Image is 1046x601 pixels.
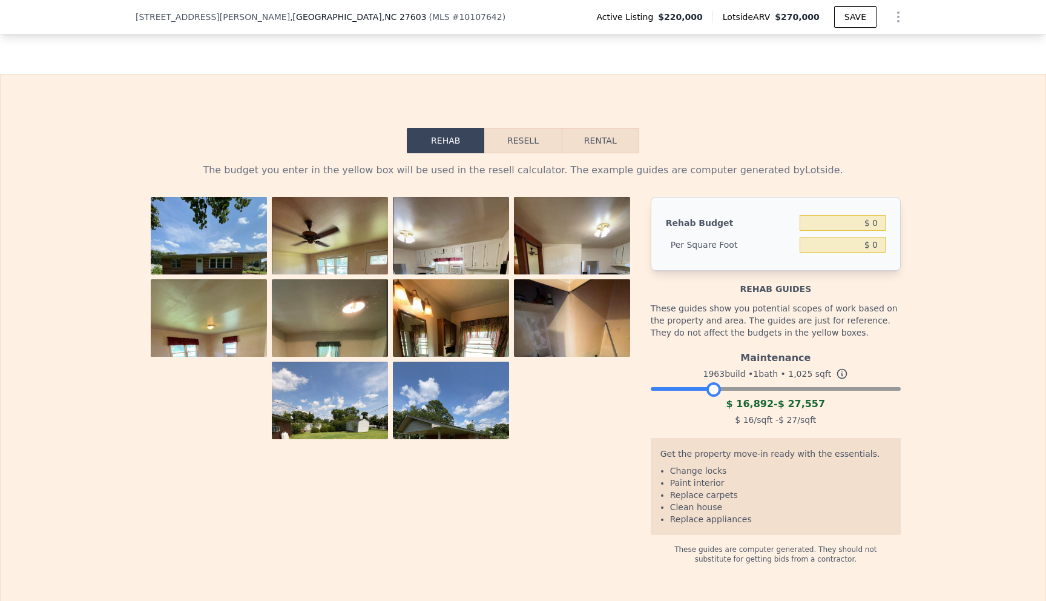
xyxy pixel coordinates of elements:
li: Replace appliances [670,513,891,525]
div: Rehab Budget [666,212,795,234]
div: The budget you enter in the yellow box will be used in the resell calculator. The example guides ... [145,163,901,178]
span: MLS [432,12,450,22]
span: $ 16,892 [726,398,774,410]
img: Property Photo 2 [272,197,388,339]
span: $270,000 [775,12,820,22]
button: Resell [484,128,561,153]
span: Active Listing [596,11,658,23]
img: Property Photo 10 [393,362,509,503]
span: $ 16 [735,415,754,425]
img: Property Photo 9 [272,362,388,510]
img: Property Photo 7 [393,279,509,436]
img: Property Photo 3 [393,197,509,341]
span: , [GEOGRAPHIC_DATA] [290,11,426,23]
img: Property Photo 6 [272,279,388,471]
div: /sqft - /sqft [651,411,901,428]
li: Clean house [670,501,891,513]
div: 1963 build • 1 bath • sqft [651,365,901,382]
button: Rental [562,128,639,153]
div: Maintenance [651,346,901,365]
div: - [651,397,901,411]
span: Lotside ARV [723,11,775,23]
button: Show Options [886,5,910,29]
li: Change locks [670,465,891,477]
img: Property Photo 8 [514,279,630,427]
li: Replace carpets [670,489,891,501]
span: # 10107642 [452,12,502,22]
div: These guides are computer generated. They should not substitute for getting bids from a contractor. [651,535,901,564]
button: Rehab [407,128,484,153]
button: SAVE [834,6,877,28]
div: Get the property move-in ready with the essentials. [660,448,891,465]
span: 1,025 [788,369,812,379]
img: Property Photo 1 [151,197,267,321]
img: Property Photo 4 [514,197,630,349]
img: Property Photo 5 [151,279,267,437]
span: , NC 27603 [382,12,427,22]
span: $220,000 [658,11,703,23]
span: [STREET_ADDRESS][PERSON_NAME] [136,11,290,23]
span: $ 27 [778,415,797,425]
span: $ 27,557 [778,398,825,410]
div: Rehab guides [651,271,901,295]
div: These guides show you potential scopes of work based on the property and area. The guides are jus... [651,295,901,346]
li: Paint interior [670,477,891,489]
div: ( ) [429,11,505,23]
div: Per Square Foot [666,234,795,256]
